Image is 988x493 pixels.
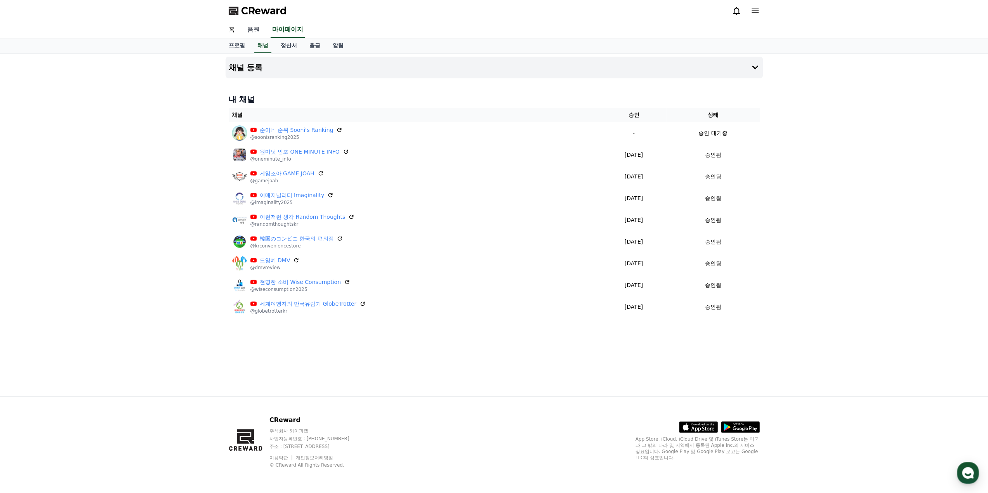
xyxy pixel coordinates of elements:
p: 주식회사 와이피랩 [269,428,364,434]
img: 순이네 순위 Sooni's Ranking [232,125,247,141]
p: @krconveniencestore [250,243,343,249]
p: 승인됨 [705,259,721,268]
a: 세계여행자의 만국유람기 GlobeTrotter [260,300,357,308]
button: 채널 등록 [226,57,763,78]
span: CReward [241,5,287,17]
p: 사업자등록번호 : [PHONE_NUMBER] [269,436,364,442]
p: [DATE] [604,216,663,224]
a: 설정 [100,246,149,265]
p: - [604,129,663,137]
a: 프로필 [222,38,251,53]
a: 알림 [326,38,350,53]
th: 채널 [229,108,601,122]
img: 드영예 DMV [232,256,247,271]
a: 출금 [303,38,326,53]
a: 이매지널리티 Imaginality [260,191,325,199]
a: 홈 [222,22,241,38]
th: 승인 [601,108,666,122]
img: 이매지널리티 Imaginality [232,190,247,206]
a: 정산서 [274,38,303,53]
a: 게임조아 GAME JOAH [260,170,314,178]
img: 세계여행자의 만국유람기 GlobeTrotter [232,299,247,315]
a: 드영예 DMV [260,256,290,265]
a: 순이네 순위 Sooni's Ranking [260,126,333,134]
span: 홈 [24,258,29,264]
img: 韓国のコンビニ 한국의 편의점 [232,234,247,249]
p: 승인됨 [705,238,721,246]
p: 승인됨 [705,281,721,289]
p: @soonisranking2025 [250,134,343,140]
img: 현명한 소비 Wise Consumption [232,277,247,293]
a: 마이페이지 [271,22,305,38]
th: 상태 [666,108,759,122]
a: 음원 [241,22,266,38]
a: 이용약관 [269,455,294,460]
p: 승인 대기중 [698,129,727,137]
a: 현명한 소비 Wise Consumption [260,278,341,286]
a: 홈 [2,246,51,265]
p: 승인됨 [705,303,721,311]
p: 승인됨 [705,173,721,181]
a: 원미닛 인포 ONE MINUTE INFO [260,148,340,156]
p: App Store, iCloud, iCloud Drive 및 iTunes Store는 미국과 그 밖의 나라 및 지역에서 등록된 Apple Inc.의 서비스 상표입니다. Goo... [636,436,760,461]
a: 채널 [254,38,271,53]
a: CReward [229,5,287,17]
a: 韓国のコンビニ 한국의 편의점 [260,235,334,243]
h4: 내 채널 [229,94,760,105]
p: 승인됨 [705,194,721,202]
a: 대화 [51,246,100,265]
img: 이런저런 생각 Random Thoughts [232,212,247,228]
a: 이런저런 생각 Random Thoughts [260,213,346,221]
a: 개인정보처리방침 [296,455,333,460]
p: @wiseconsumption2025 [250,286,350,292]
p: @randomthoughtskr [250,221,355,227]
p: @oneminute_info [250,156,349,162]
p: 승인됨 [705,216,721,224]
p: 주소 : [STREET_ADDRESS] [269,443,364,450]
img: 원미닛 인포 ONE MINUTE INFO [232,147,247,163]
p: @imaginality2025 [250,199,334,206]
p: @gamejoah [250,178,324,184]
p: [DATE] [604,303,663,311]
span: 대화 [71,258,80,264]
h4: 채널 등록 [229,63,262,72]
img: 게임조아 GAME JOAH [232,169,247,184]
p: [DATE] [604,151,663,159]
p: [DATE] [604,194,663,202]
p: @globetrotterkr [250,308,366,314]
p: @dmvreview [250,265,300,271]
p: CReward [269,415,364,425]
p: 승인됨 [705,151,721,159]
p: © CReward All Rights Reserved. [269,462,364,468]
p: [DATE] [604,238,663,246]
p: [DATE] [604,281,663,289]
p: [DATE] [604,259,663,268]
p: [DATE] [604,173,663,181]
span: 설정 [120,258,129,264]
